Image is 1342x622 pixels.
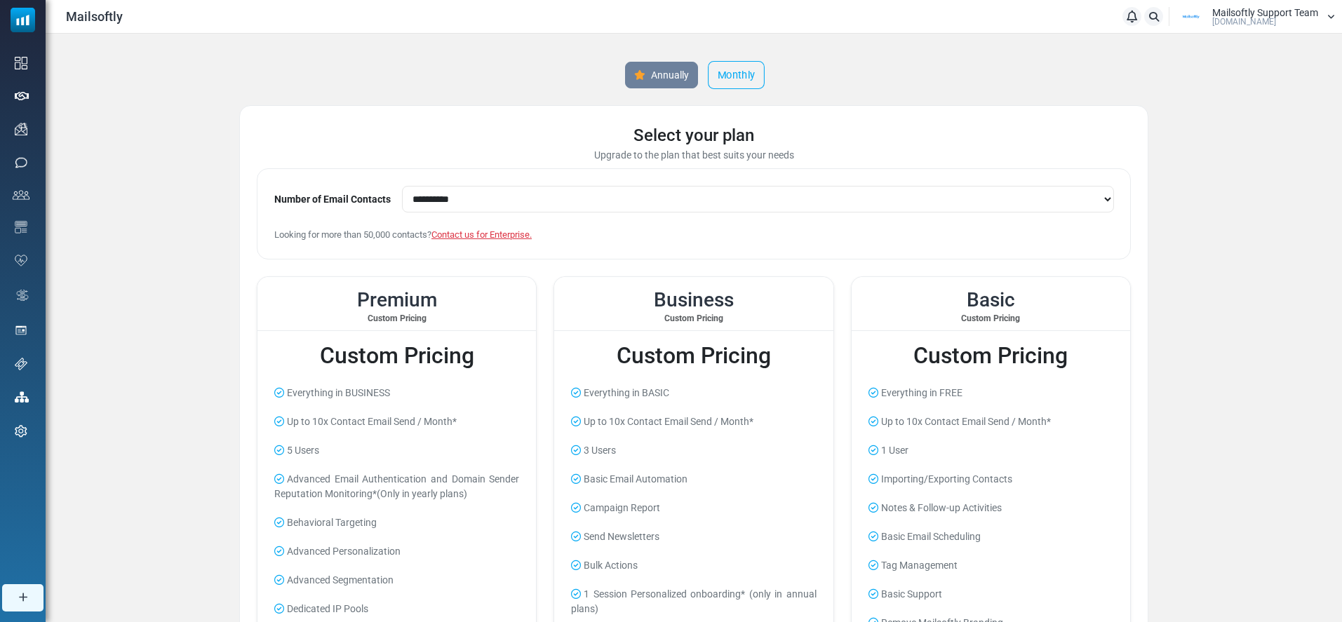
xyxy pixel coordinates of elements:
strong: Custom Pricing [664,313,723,323]
li: 3 Users [565,438,821,464]
span: Business [654,288,734,311]
li: Bulk Actions [565,553,821,579]
li: Send Newsletters [565,524,821,550]
span: Looking for more than 50,000 contacts? [274,229,532,240]
li: Up to 10x Contact Email Send / Month* [863,409,1119,435]
img: dashboard-icon.svg [15,57,27,69]
li: Notes & Follow-up Activities [863,495,1119,521]
li: Up to 10x Contact Email Send / Month* [565,409,821,435]
li: Advanced Personalization [269,539,525,564]
li: Basic Email Scheduling [863,524,1119,550]
a: User Logo Mailsoftly Support Team [DOMAIN_NAME] [1174,6,1335,27]
span: Premium [357,288,437,311]
h2: Custom Pricing [565,342,821,369]
a: Monthly [708,61,765,89]
li: Advanced Email Authentication and Domain Sender Reputation Monitoring*(Only in yearly plans) [269,466,525,507]
li: Basic Email Automation [565,466,821,492]
img: sms-icon.png [15,156,27,169]
img: email-templates-icon.svg [15,221,27,234]
label: Number of Email Contacts [274,192,391,207]
a: Annually [625,62,698,88]
span: Basic [967,288,1015,311]
strong: Custom Pricing [961,313,1020,323]
img: landing_pages.svg [15,324,27,337]
img: settings-icon.svg [15,425,27,438]
li: Campaign Report [565,495,821,521]
img: User Logo [1174,6,1209,27]
a: Contact us for Enterprise. [431,229,532,240]
img: support-icon.svg [15,358,27,370]
li: Importing/Exporting Contacts [863,466,1119,492]
li: Everything in BASIC [565,380,821,406]
li: 5 Users [269,438,525,464]
li: Advanced Segmentation [269,567,525,593]
li: Behavioral Targeting [269,510,525,536]
strong: Custom Pricing [368,313,427,323]
h2: Custom Pricing [269,342,525,369]
div: Select your plan [257,123,1131,148]
img: mailsoftly_icon_blue_white.svg [11,8,35,32]
span: Mailsoftly [66,7,123,26]
li: Up to 10x Contact Email Send / Month* [269,409,525,435]
li: Basic Support [863,581,1119,607]
span: [DOMAIN_NAME] [1212,18,1276,26]
img: workflow.svg [15,288,30,304]
span: Mailsoftly Support Team [1212,8,1318,18]
li: Everything in FREE [863,380,1119,406]
li: Everything in BUSINESS [269,380,525,406]
div: Upgrade to the plan that best suits your needs [257,148,1131,163]
img: domain-health-icon.svg [15,255,27,266]
h2: Custom Pricing [863,342,1119,369]
li: 1 User [863,438,1119,464]
li: Tag Management [863,553,1119,579]
img: contacts-icon.svg [13,190,29,200]
li: 1 Session Personalized onboarding* (only in annual plans) [565,581,821,622]
img: campaigns-icon.png [15,123,27,135]
li: Dedicated IP Pools [269,596,525,622]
